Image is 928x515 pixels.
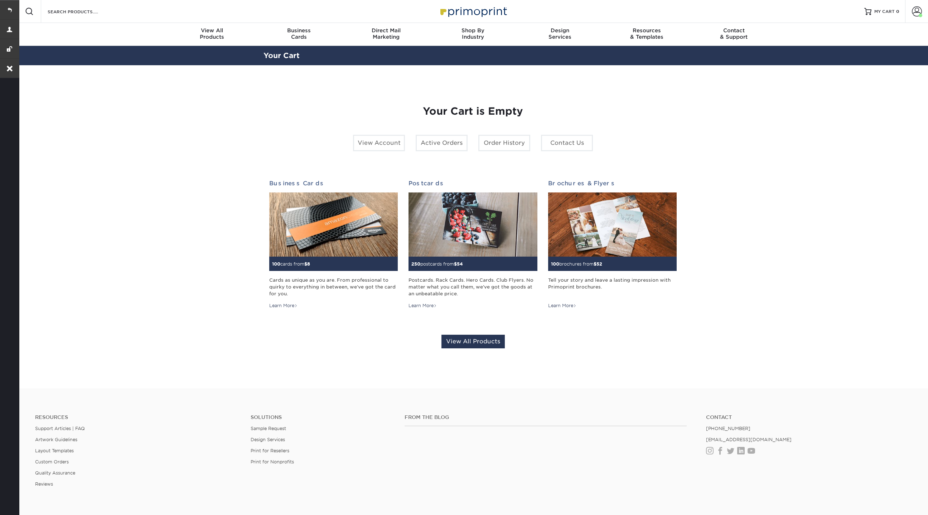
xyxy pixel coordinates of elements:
span: 100 [551,261,559,267]
a: BusinessCards [256,23,343,46]
a: Postcards 250postcards from$54 Postcards. Rack Cards. Hero Cards. Club Flyers. No matter what you... [409,180,537,309]
a: View Account [353,135,405,151]
a: Shop ByIndustry [430,23,517,46]
a: Contact Us [541,135,593,151]
div: & Templates [603,27,690,40]
span: Contact [690,27,777,34]
span: Design [516,27,603,34]
a: Resources& Templates [603,23,690,46]
h4: Solutions [251,414,394,420]
a: Artwork Guidelines [35,437,77,442]
div: Learn More [269,302,298,309]
h2: Brochures & Flyers [548,180,677,187]
span: 0 [896,9,899,14]
span: 54 [457,261,463,267]
img: Business Cards [269,192,398,257]
span: 100 [272,261,280,267]
span: Direct Mail [343,27,430,34]
h2: Business Cards [269,180,398,187]
a: Custom Orders [35,459,69,464]
span: 52 [596,261,602,267]
span: 250 [411,261,420,267]
h1: Your Cart is Empty [269,105,677,118]
div: Marketing [343,27,430,40]
a: Active Orders [416,135,468,151]
a: Direct MailMarketing [343,23,430,46]
small: cards from [272,261,310,267]
a: Brochures & Flyers 100brochures from$52 Tell your story and leave a lasting impression with Primo... [548,180,677,309]
span: Business [256,27,343,34]
small: postcards from [411,261,463,267]
div: Cards [256,27,343,40]
a: Sample Request [251,426,286,431]
span: Resources [603,27,690,34]
h2: Postcards [409,180,537,187]
div: & Support [690,27,777,40]
div: Learn More [548,302,576,309]
a: Layout Templates [35,448,74,453]
a: Contact [706,414,911,420]
a: Business Cards 100cards from$8 Cards as unique as you are. From professional to quirky to everyth... [269,180,398,309]
div: Industry [430,27,517,40]
img: Primoprint [437,4,509,19]
input: SEARCH PRODUCTS..... [47,7,117,16]
span: MY CART [874,9,895,15]
a: [PHONE_NUMBER] [706,426,750,431]
img: Postcards [409,192,537,257]
div: Postcards. Rack Cards. Hero Cards. Club Flyers. No matter what you call them, we've got the goods... [409,277,537,297]
img: Brochures & Flyers [548,192,677,257]
a: Print for Resellers [251,448,289,453]
div: Tell your story and leave a lasting impression with Primoprint brochures. [548,277,677,297]
h4: From the Blog [405,414,687,420]
span: 8 [307,261,310,267]
span: Shop By [430,27,517,34]
span: $ [304,261,307,267]
div: Cards as unique as you are. From professional to quirky to everything in between, we've got the c... [269,277,398,297]
a: Print for Nonprofits [251,459,294,464]
a: DesignServices [516,23,603,46]
a: Order History [478,135,530,151]
a: Design Services [251,437,285,442]
a: View AllProducts [169,23,256,46]
a: Quality Assurance [35,470,75,476]
a: [EMAIL_ADDRESS][DOMAIN_NAME] [706,437,792,442]
div: Services [516,27,603,40]
a: View All Products [441,335,505,348]
small: brochures from [551,261,602,267]
span: View All [169,27,256,34]
h4: Resources [35,414,240,420]
a: Contact& Support [690,23,777,46]
a: Support Articles | FAQ [35,426,85,431]
a: Reviews [35,481,53,487]
div: Products [169,27,256,40]
span: $ [454,261,457,267]
span: $ [594,261,596,267]
div: Learn More [409,302,437,309]
a: Your Cart [264,51,300,60]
